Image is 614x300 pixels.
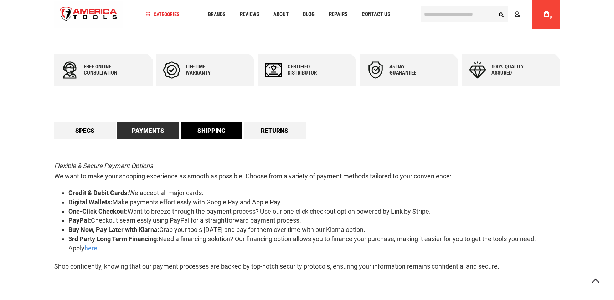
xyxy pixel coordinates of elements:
a: here [84,244,97,252]
span: Contact Us [362,12,390,17]
div: Lifetime warranty [186,64,228,76]
span: About [273,12,289,17]
li: Grab your tools [DATE] and pay for them over time with our Klarna option. [68,225,560,234]
div: 45 day Guarantee [389,64,432,76]
a: Shipping [181,122,243,139]
li: Checkout seamlessly using PayPal for a straightforward payment process. [68,216,560,225]
li: Make payments effortlessly with Google Pay and Apple Pay. [68,198,560,207]
a: Categories [142,10,183,19]
button: Search [495,7,508,21]
a: Payments [117,122,179,139]
li: We accept all major cards. [68,188,560,198]
div: Certified Distributor [288,64,330,76]
p: Shop confidently, knowing that our payment processes are backed by top-notch security protocols, ... [54,261,560,272]
span: Reviews [240,12,259,17]
a: Reviews [237,10,262,19]
a: store logo [54,1,123,28]
span: Categories [145,12,180,17]
a: Contact Us [358,10,393,19]
img: America Tools [54,1,123,28]
p: We want to make your shopping experience as smooth as possible. Choose from a variety of payment ... [54,161,560,182]
strong: Buy Now, Pay Later with Klarna: [68,226,159,233]
strong: Digital Wallets: [68,198,112,206]
a: Brands [205,10,229,19]
strong: Credit & Debit Cards: [68,189,129,197]
strong: PayPal: [68,217,91,224]
strong: 3rd Party Long Term Financing: [68,235,159,243]
li: Need a financing solution? Our financing option allows you to finance your purchase, making it ea... [68,234,560,253]
div: 100% quality assured [491,64,534,76]
a: Returns [244,122,306,139]
li: Want to breeze through the payment process? Use our one-click checkout option powered by Link by ... [68,207,560,216]
span: Brands [208,12,226,17]
div: Free online consultation [84,64,127,76]
em: Flexible & Secure Payment Options [54,162,153,169]
span: Blog [303,12,315,17]
a: Blog [300,10,318,19]
a: Specs [54,122,116,139]
strong: One-Click Checkout: [68,208,128,215]
span: 0 [550,15,552,19]
span: Repairs [329,12,347,17]
a: Repairs [326,10,351,19]
a: About [270,10,292,19]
